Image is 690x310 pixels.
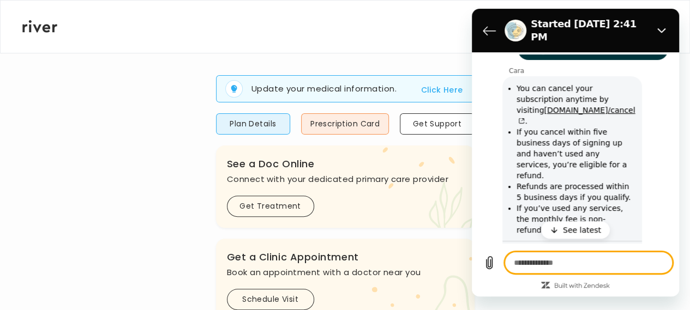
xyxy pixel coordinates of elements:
[400,113,474,135] button: Get Support
[227,156,464,172] h3: See a Doc Online
[227,265,464,280] p: Book an appointment with a doctor near you
[227,172,464,187] p: Connect with your dedicated primary care provider
[216,113,290,135] button: Plan Details
[421,83,463,96] button: Click Here
[227,289,314,310] button: Schedule Visit
[227,196,314,217] button: Get Treatment
[472,9,679,296] iframe: Messaging window
[301,113,389,135] button: Prescription Card
[227,250,464,265] h3: Get a Clinic Appointment
[251,83,397,95] p: Update your medical information.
